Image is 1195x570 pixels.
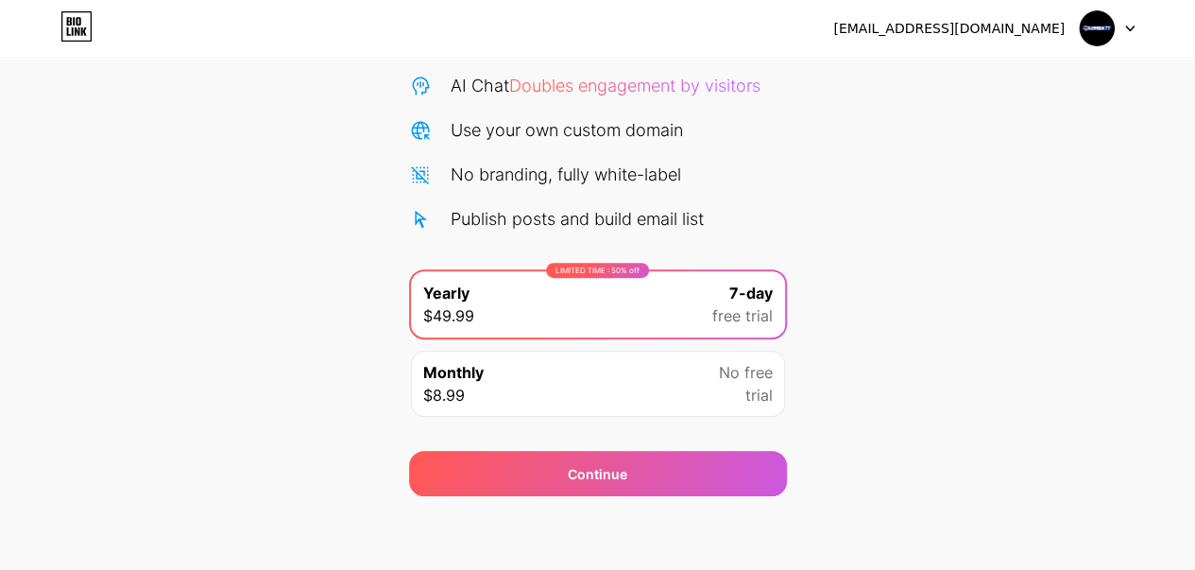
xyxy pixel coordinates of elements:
[423,361,484,384] span: Monthly
[568,464,627,484] span: Continue
[546,263,649,278] div: LIMITED TIME : 50% off
[745,384,773,406] span: trial
[451,206,704,232] div: Publish posts and build email list
[712,304,773,327] span: free trial
[833,19,1065,39] div: [EMAIL_ADDRESS][DOMAIN_NAME]
[451,117,683,143] div: Use your own custom domain
[1079,10,1115,46] img: Woby
[423,304,474,327] span: $49.99
[451,73,760,98] div: AI Chat
[729,282,773,304] span: 7-day
[423,384,465,406] span: $8.99
[719,361,773,384] span: No free
[509,76,760,95] span: Doubles engagement by visitors
[451,162,681,187] div: No branding, fully white-label
[423,282,469,304] span: Yearly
